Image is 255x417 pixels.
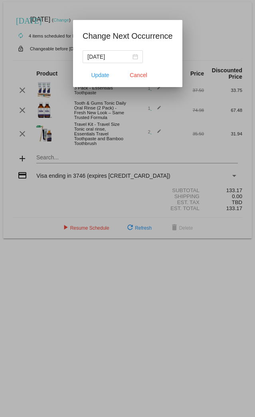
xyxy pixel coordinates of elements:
input: Select date [87,52,131,61]
span: Update [91,72,109,78]
button: Close dialog [121,68,156,82]
span: Cancel [130,72,147,78]
h1: Change Next Occurrence [83,30,173,42]
button: Update [83,68,118,82]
